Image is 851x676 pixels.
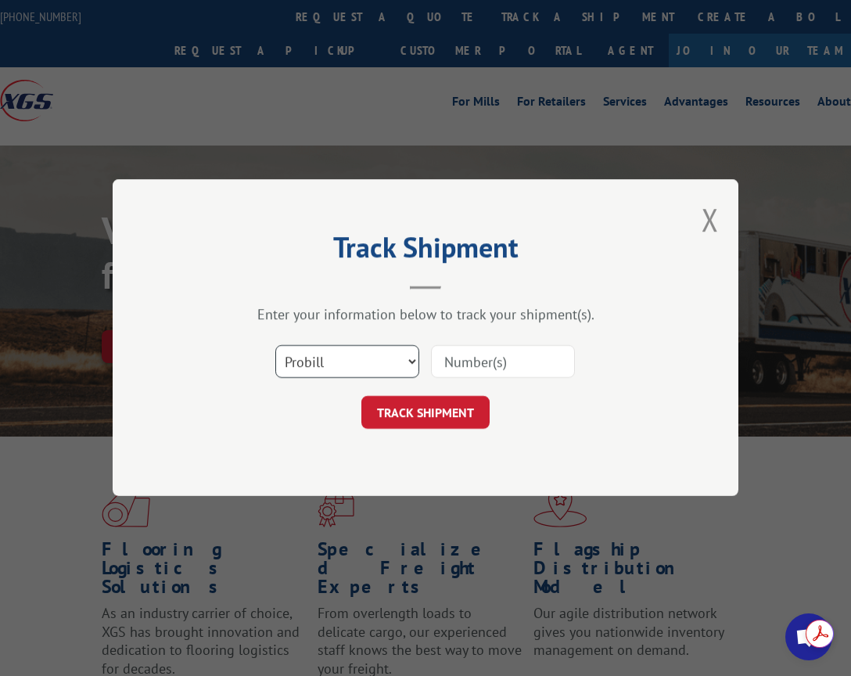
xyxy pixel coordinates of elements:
[361,397,490,430] button: TRACK SHIPMENT
[702,199,719,240] button: Close modal
[785,613,832,660] div: Open chat
[431,346,575,379] input: Number(s)
[191,306,660,324] div: Enter your information below to track your shipment(s).
[191,236,660,266] h2: Track Shipment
